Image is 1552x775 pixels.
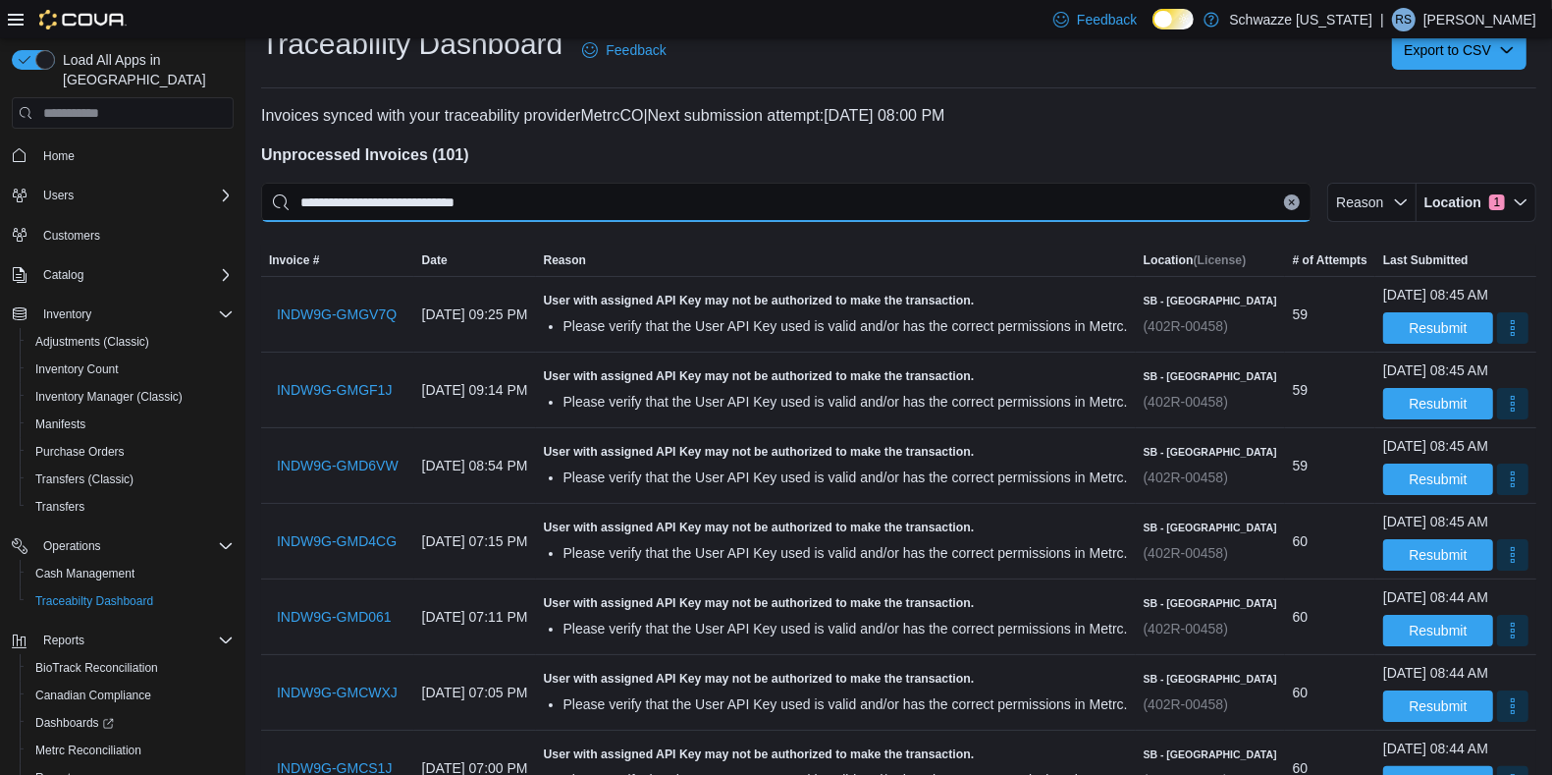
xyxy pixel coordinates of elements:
span: Resubmit [1409,318,1467,338]
span: INDW9G-GMD6VW [277,456,399,475]
div: [DATE] 08:54 PM [414,446,536,485]
span: (402R-00458) [1144,470,1228,485]
span: Reason [544,252,586,268]
a: Customers [35,224,108,248]
span: BioTrack Reconciliation [35,660,158,676]
h6: SB - [GEOGRAPHIC_DATA] [1144,595,1277,611]
span: Resubmit [1409,621,1467,640]
button: More [1497,691,1528,722]
button: Location1 active filters [1417,183,1536,222]
h4: Unprocessed Invoices ( 101 ) [261,143,1536,167]
span: Users [43,188,74,203]
span: 60 [1293,605,1309,629]
span: Transfers (Classic) [27,468,234,491]
button: Cash Management [20,560,241,587]
a: Adjustments (Classic) [27,330,157,354]
span: Resubmit [1409,394,1467,414]
span: Users [35,184,234,207]
span: Traceabilty Dashboard [27,589,234,613]
span: Inventory Count [35,361,119,377]
span: Feedback [606,40,666,60]
span: Manifests [27,413,234,436]
div: Please verify that the User API Key used is valid and/or has the correct permissions in Metrc. [563,619,1128,638]
span: (402R-00458) [1144,621,1228,637]
h5: User with assigned API Key may not be authorized to make the transaction. [544,444,1128,460]
span: Home [35,142,234,167]
button: Export to CSV [1392,30,1526,70]
button: Traceabilty Dashboard [20,587,241,615]
div: [DATE] 08:44 AM [1383,739,1488,758]
div: Please verify that the User API Key used is valid and/or has the correct permissions in Metrc. [563,468,1128,487]
span: Manifests [35,416,85,432]
div: [DATE] 08:44 AM [1383,663,1488,683]
h6: SB - [GEOGRAPHIC_DATA] [1144,293,1277,308]
span: Operations [35,534,234,558]
span: (402R-00458) [1144,318,1228,334]
h6: SB - [GEOGRAPHIC_DATA] [1144,368,1277,384]
button: Resubmit [1383,539,1493,571]
span: Cash Management [35,566,134,581]
span: BioTrack Reconciliation [27,656,234,680]
span: 59 [1293,303,1309,326]
a: Dashboards [20,709,241,737]
div: [DATE] 08:45 AM [1383,360,1488,380]
button: Inventory Manager (Classic) [20,383,241,411]
span: Resubmit [1409,545,1467,565]
span: Dashboards [35,715,114,731]
button: Operations [35,534,109,558]
span: INDW9G-GMD061 [277,607,392,627]
h6: SB - [GEOGRAPHIC_DATA] [1144,444,1277,460]
button: Transfers [20,493,241,521]
div: [DATE] 07:05 PM [414,673,536,712]
button: Reports [4,627,241,654]
span: Customers [43,228,100,244]
span: INDW9G-GMGF1J [277,380,392,400]
span: Reason [1336,194,1383,210]
a: Inventory Count [27,358,127,381]
a: Transfers (Classic) [27,468,141,491]
span: (402R-00458) [1144,545,1228,561]
button: Canadian Compliance [20,682,241,709]
span: Load All Apps in [GEOGRAPHIC_DATA] [55,50,234,89]
span: Reports [43,633,84,648]
p: | [1380,8,1384,31]
span: Feedback [1077,10,1137,29]
button: Catalog [35,263,91,287]
button: BioTrack Reconciliation [20,654,241,682]
button: Operations [4,532,241,560]
button: INDW9G-GMCWXJ [269,673,405,712]
span: Inventory [43,306,91,322]
span: Location (License) [1144,252,1247,268]
button: INDW9G-GMD6VW [269,446,406,485]
h5: User with assigned API Key may not be authorized to make the transaction. [544,520,1128,535]
a: Manifests [27,413,93,436]
p: Invoices synced with your traceability provider MetrcCO | [DATE] 08:00 PM [261,104,1536,128]
div: [DATE] 08:45 AM [1383,512,1488,531]
span: Cash Management [27,562,234,585]
input: Dark Mode [1152,9,1194,29]
p: Schwazze [US_STATE] [1229,8,1372,31]
span: Purchase Orders [27,440,234,464]
button: INDW9G-GMGV7Q [269,295,404,334]
div: [DATE] 09:25 PM [414,295,536,334]
a: BioTrack Reconciliation [27,656,166,680]
button: Resubmit [1383,691,1493,722]
h6: SB - [GEOGRAPHIC_DATA] [1144,671,1277,687]
h6: SB - [GEOGRAPHIC_DATA] [1144,747,1277,762]
button: More [1497,312,1528,344]
div: Please verify that the User API Key used is valid and/or has the correct permissions in Metrc. [563,543,1128,563]
a: Dashboards [27,711,122,735]
span: Location [1424,193,1481,212]
div: [DATE] 08:45 AM [1383,436,1488,456]
span: RS [1396,8,1413,31]
button: Inventory [4,301,241,328]
span: Inventory [35,303,234,326]
span: Dark Mode [1152,29,1153,30]
button: Purchase Orders [20,438,241,466]
button: Users [4,182,241,209]
span: 59 [1293,378,1309,402]
button: Metrc Reconciliation [20,737,241,764]
span: Reports [35,629,234,652]
span: (402R-00458) [1144,394,1228,410]
button: INDW9G-GMD4CG [269,522,404,561]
